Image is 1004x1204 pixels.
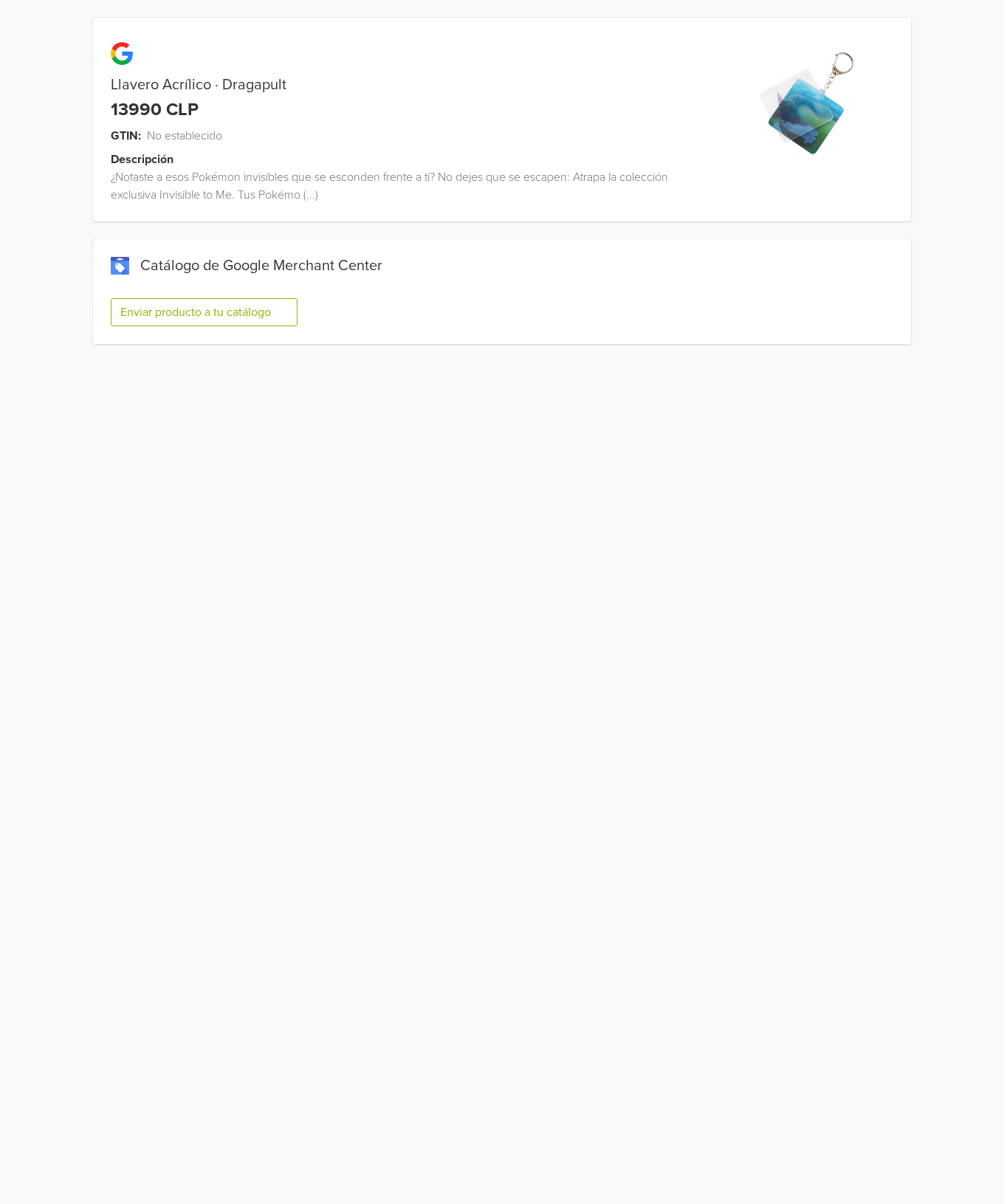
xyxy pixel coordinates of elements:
[111,151,724,168] div: Descripción
[753,47,864,159] img: product_image
[111,298,298,326] button: Enviar producto a tu catálogo
[111,127,141,145] span: GTIN:
[147,127,222,145] span: No establecido
[111,100,199,121] div: 13990 CLP
[111,257,893,275] div: Catálogo de Google Merchant Center
[93,76,706,94] div: Llavero Acrílico · Dragapult
[93,168,706,204] div: ¿Notaste a esos Pokémon invisibles que se esconden frente a ti? No dejes que se escapen: Atrapa l...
